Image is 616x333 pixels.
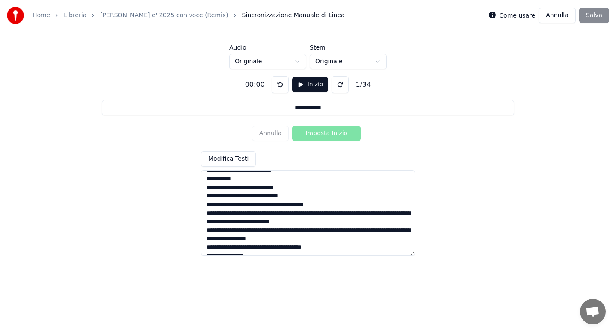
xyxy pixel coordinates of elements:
nav: breadcrumb [33,11,345,20]
a: Aprire la chat [580,299,606,324]
label: Come usare [499,12,535,18]
a: Libreria [64,11,86,20]
div: 00:00 [242,80,268,90]
label: Stem [310,44,387,50]
div: 1 / 34 [352,80,374,90]
label: Audio [229,44,306,50]
button: Modifica Testi [201,151,256,167]
button: Inizio [292,77,329,92]
span: Sincronizzazione Manuale di Linea [242,11,345,20]
button: Annulla [539,8,576,23]
a: Home [33,11,50,20]
a: [PERSON_NAME] e' 2025 con voce (Remix) [100,11,228,20]
img: youka [7,7,24,24]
